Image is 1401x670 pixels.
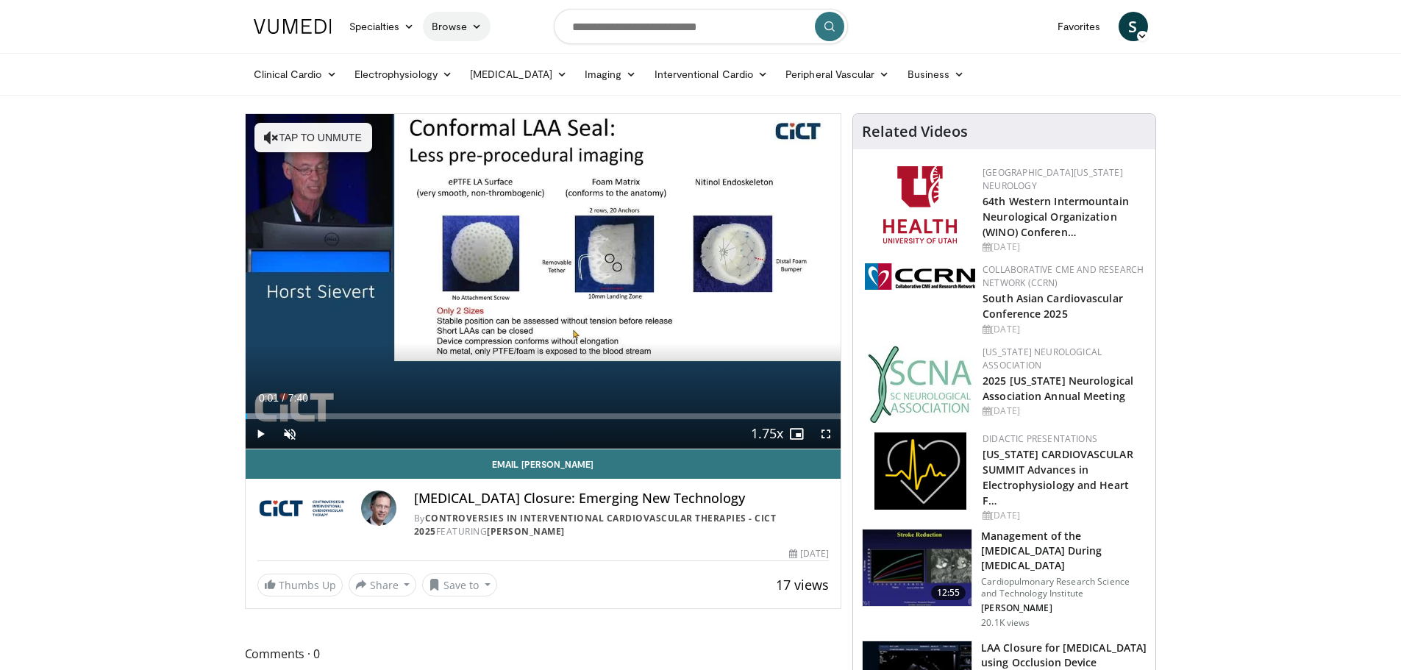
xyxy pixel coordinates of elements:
span: 7:40 [288,392,308,404]
video-js: Video Player [246,114,841,449]
a: [GEOGRAPHIC_DATA][US_STATE] Neurology [983,166,1123,192]
div: By FEATURING [414,512,829,538]
span: 0:01 [259,392,279,404]
h3: LAA Closure for [MEDICAL_DATA] using Occlusion Device [981,641,1147,670]
img: 1860aa7a-ba06-47e3-81a4-3dc728c2b4cf.png.150x105_q85_autocrop_double_scale_upscale_version-0.2.png [874,432,966,510]
button: Share [349,573,417,596]
a: Email [PERSON_NAME] [246,449,841,479]
a: Browse [423,12,491,41]
div: Didactic Presentations [983,432,1144,446]
img: a04ee3ba-8487-4636-b0fb-5e8d268f3737.png.150x105_q85_autocrop_double_scale_upscale_version-0.2.png [865,263,975,290]
button: Play [246,419,275,449]
a: [US_STATE] Neurological Association [983,346,1102,371]
a: S [1119,12,1148,41]
p: 20.1K views [981,617,1030,629]
a: Favorites [1049,12,1110,41]
img: VuMedi Logo [254,19,332,34]
input: Search topics, interventions [554,9,848,44]
a: Electrophysiology [346,60,461,89]
span: 12:55 [931,585,966,600]
a: Business [899,60,974,89]
span: 17 views [776,576,829,594]
a: 64th Western Intermountain Neurological Organization (WINO) Conferen… [983,194,1129,239]
h4: [MEDICAL_DATA] Closure: Emerging New Technology [414,491,829,507]
button: Playback Rate [752,419,782,449]
div: Progress Bar [246,413,841,419]
a: [US_STATE] CARDIOVASCULAR SUMMIT Advances in Electrophysiology and Heart F… [983,447,1133,507]
div: [DATE] [789,547,829,560]
button: Save to [422,573,497,596]
a: [MEDICAL_DATA] [461,60,576,89]
a: Imaging [576,60,646,89]
a: 12:55 Management of the [MEDICAL_DATA] During [MEDICAL_DATA] Cardiopulmonary Research Science and... [862,529,1147,629]
img: b123db18-9392-45ae-ad1d-42c3758a27aa.jpg.150x105_q85_autocrop_double_scale_upscale_version-0.2.jpg [868,346,972,423]
span: Comments 0 [245,644,842,663]
a: Clinical Cardio [245,60,346,89]
a: 2025 [US_STATE] Neurological Association Annual Meeting [983,374,1133,403]
h4: Related Videos [862,123,968,140]
img: Avatar [361,491,396,526]
button: Fullscreen [811,419,841,449]
div: [DATE] [983,405,1144,418]
button: Enable picture-in-picture mode [782,419,811,449]
h3: Management of the [MEDICAL_DATA] During [MEDICAL_DATA] [981,529,1147,573]
a: Interventional Cardio [646,60,777,89]
img: Controversies in Interventional Cardiovascular Therapies - CICT 2025 [257,491,355,526]
span: / [282,392,285,404]
button: Tap to unmute [254,123,372,152]
div: [DATE] [983,323,1144,336]
p: [PERSON_NAME] [981,602,1147,614]
a: Specialties [341,12,424,41]
a: Controversies in Interventional Cardiovascular Therapies - CICT 2025 [414,512,777,538]
img: f6362829-b0a3-407d-a044-59546adfd345.png.150x105_q85_autocrop_double_scale_upscale_version-0.2.png [883,166,957,243]
a: Thumbs Up [257,574,343,596]
div: [DATE] [983,240,1144,254]
p: Cardiopulmonary Research Science and Technology Institute [981,576,1147,599]
a: Peripheral Vascular [777,60,898,89]
a: Collaborative CME and Research Network (CCRN) [983,263,1144,289]
button: Unmute [275,419,304,449]
a: South Asian Cardiovascular Conference 2025 [983,291,1123,321]
img: ASqSTwfBDudlPt2X4xMDoxOjAxMTuB36.150x105_q85_crop-smart_upscale.jpg [863,530,972,606]
a: [PERSON_NAME] [487,525,565,538]
div: [DATE] [983,509,1144,522]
